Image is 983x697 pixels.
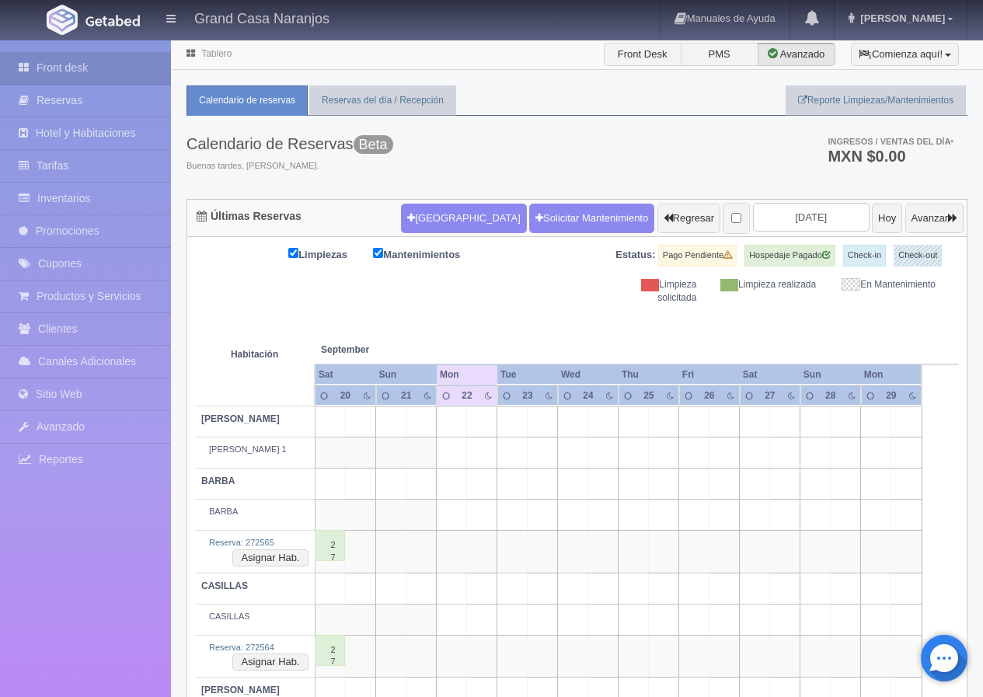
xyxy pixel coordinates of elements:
img: Getabed [85,15,140,26]
div: CASILLAS [201,611,308,623]
button: Asignar Hab. [232,549,308,566]
span: September [321,343,430,357]
label: Front Desk [604,43,681,66]
div: 21 [397,389,415,403]
button: Asignar Hab. [232,653,308,671]
div: 29 [883,389,901,403]
a: Reservas del día / Recepción [309,85,456,116]
label: Estatus: [615,248,655,263]
div: En Mantenimiento [828,278,947,291]
div: 27 [761,389,779,403]
h3: MXN $0.00 [828,148,953,164]
label: Check-in [843,245,886,267]
img: Getabed [47,5,78,35]
input: Mantenimientos [373,248,383,258]
button: Hoy [872,204,902,233]
label: PMS [681,43,758,66]
div: 272565 / [PERSON_NAME] [315,530,345,561]
label: Limpiezas [288,245,371,263]
label: Pago Pendiente [658,245,737,267]
div: 25 [640,389,658,403]
th: Wed [558,364,619,385]
div: 26 [701,389,719,403]
a: Calendario de reservas [186,85,308,116]
span: Beta [354,135,393,154]
div: 28 [821,389,839,403]
button: Regresar [657,204,720,233]
th: Tue [497,364,558,385]
span: [PERSON_NAME] [856,12,945,24]
div: 20 [336,389,354,403]
div: 272564 / [PERSON_NAME] Montserrat [PERSON_NAME] [315,635,345,666]
span: Buenas tardes, [PERSON_NAME]. [186,160,393,173]
b: BARBA [201,476,235,486]
a: Reserva: 272565 [209,538,274,547]
div: 22 [458,389,476,403]
div: 23 [519,389,537,403]
strong: Habitación [231,350,278,361]
th: Mon [861,364,922,385]
div: Limpieza realizada [708,278,828,291]
button: [GEOGRAPHIC_DATA] [401,204,526,233]
a: Solicitar Mantenimiento [529,204,654,233]
b: CASILLAS [201,580,248,591]
label: Avanzado [758,43,835,66]
th: Sat [315,364,375,385]
th: Sat [740,364,800,385]
div: 24 [580,389,598,403]
th: Thu [619,364,679,385]
b: [PERSON_NAME] [201,413,280,424]
label: Check-out [894,245,942,267]
div: Limpieza solicitada [589,278,709,305]
a: Reporte Limpiezas/Mantenimientos [786,85,966,116]
div: BARBA [201,506,308,518]
a: Tablero [201,48,232,59]
label: Mantenimientos [373,245,483,263]
button: Avanzar [905,204,964,233]
th: Sun [800,364,861,385]
a: Reserva: 272564 [209,643,274,652]
b: [PERSON_NAME] [201,685,280,695]
h3: Calendario de Reservas [186,135,393,152]
h4: Últimas Reservas [197,211,302,222]
label: Hospedaje Pagado [744,245,835,267]
div: [PERSON_NAME] 1 [201,444,308,456]
span: Ingresos / Ventas del día [828,137,953,146]
th: Sun [376,364,437,385]
input: Limpiezas [288,248,298,258]
button: ¡Comienza aquí! [851,43,959,66]
th: Mon [437,364,497,385]
th: Fri [679,364,740,385]
h4: Grand Casa Naranjos [194,8,329,27]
